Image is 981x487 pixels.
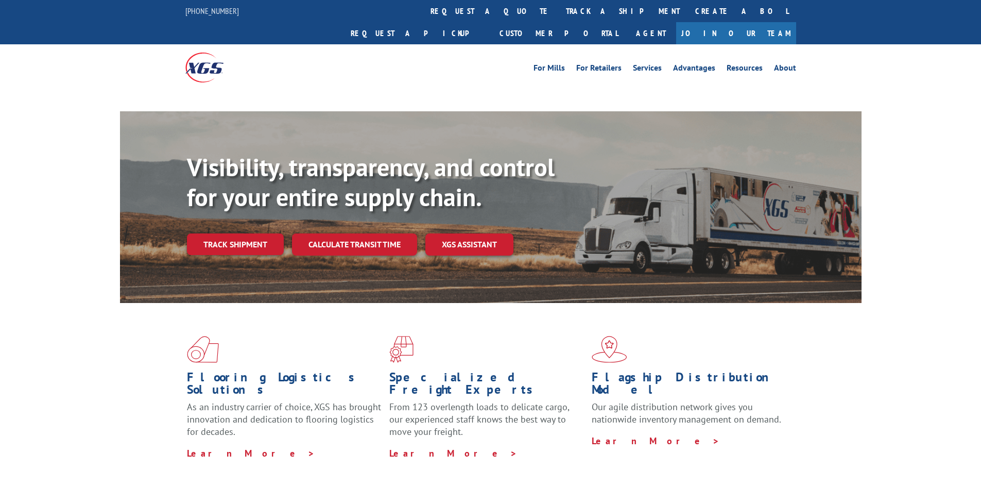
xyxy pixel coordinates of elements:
h1: Specialized Freight Experts [389,371,584,401]
a: Track shipment [187,233,284,255]
img: xgs-icon-flagship-distribution-model-red [592,336,627,363]
a: Services [633,64,662,75]
b: Visibility, transparency, and control for your entire supply chain. [187,151,555,213]
a: Advantages [673,64,715,75]
a: Learn More > [187,447,315,459]
a: Request a pickup [343,22,492,44]
h1: Flagship Distribution Model [592,371,786,401]
h1: Flooring Logistics Solutions [187,371,382,401]
a: For Retailers [576,64,622,75]
a: About [774,64,796,75]
p: From 123 overlength loads to delicate cargo, our experienced staff knows the best way to move you... [389,401,584,447]
a: Learn More > [389,447,518,459]
a: [PHONE_NUMBER] [185,6,239,16]
a: Resources [727,64,763,75]
a: XGS ASSISTANT [425,233,513,256]
a: Learn More > [592,435,720,447]
span: As an industry carrier of choice, XGS has brought innovation and dedication to flooring logistics... [187,401,381,438]
a: Calculate transit time [292,233,417,256]
img: xgs-icon-total-supply-chain-intelligence-red [187,336,219,363]
a: Agent [626,22,676,44]
a: Join Our Team [676,22,796,44]
a: For Mills [533,64,565,75]
a: Customer Portal [492,22,626,44]
span: Our agile distribution network gives you nationwide inventory management on demand. [592,401,781,425]
img: xgs-icon-focused-on-flooring-red [389,336,414,363]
